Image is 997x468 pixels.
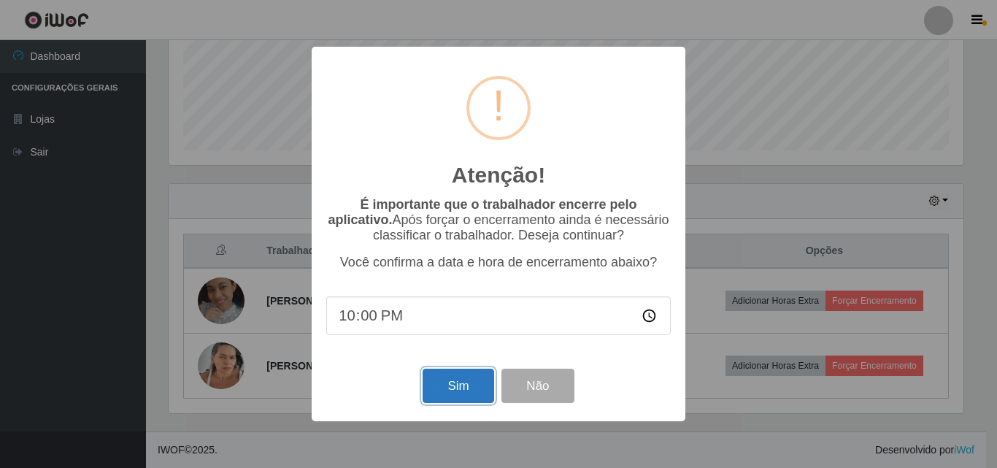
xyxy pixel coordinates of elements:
[326,255,671,270] p: Você confirma a data e hora de encerramento abaixo?
[328,197,636,227] b: É importante que o trabalhador encerre pelo aplicativo.
[423,369,493,403] button: Sim
[452,162,545,188] h2: Atenção!
[326,197,671,243] p: Após forçar o encerramento ainda é necessário classificar o trabalhador. Deseja continuar?
[501,369,574,403] button: Não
